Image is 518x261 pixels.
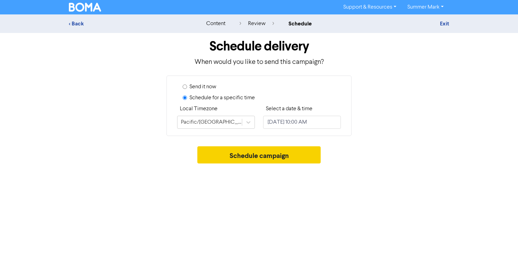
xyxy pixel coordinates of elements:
div: < Back [69,20,189,28]
label: Send it now [189,83,216,91]
div: Pacific/[GEOGRAPHIC_DATA] [181,118,243,126]
div: review [239,20,274,28]
a: Support & Resources [338,2,402,13]
a: Exit [440,20,449,27]
label: Local Timezone [180,105,218,113]
a: Summer Mark [402,2,449,13]
img: BOMA Logo [69,3,101,12]
h1: Schedule delivery [69,38,449,54]
label: Select a date & time [266,105,312,113]
iframe: Chat Widget [484,228,518,261]
input: Click to select a date [263,116,341,129]
p: When would you like to send this campaign? [69,57,449,67]
label: Schedule for a specific time [189,94,255,102]
button: Schedule campaign [197,146,321,163]
div: content [206,20,225,28]
div: schedule [288,20,312,28]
